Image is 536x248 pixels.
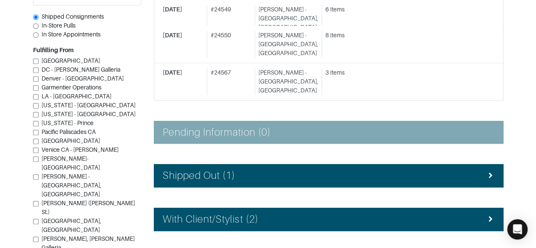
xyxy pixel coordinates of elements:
h4: Pending Information (0) [163,126,271,139]
div: 6 Items [325,5,488,14]
span: [DATE] [163,69,182,76]
span: [GEOGRAPHIC_DATA] [42,137,100,144]
span: Venice CA - [PERSON_NAME] [42,146,119,153]
span: [GEOGRAPHIC_DATA] [42,57,100,64]
div: Open Intercom Messenger [507,219,528,240]
span: In Store Appointments [42,31,100,38]
input: [GEOGRAPHIC_DATA] [33,59,39,64]
input: Garmentier Operations [33,85,39,91]
input: Venice CA - [PERSON_NAME] [33,148,39,153]
input: [PERSON_NAME]-[GEOGRAPHIC_DATA] [33,156,39,162]
span: [PERSON_NAME] ([PERSON_NAME] St.) [42,200,135,215]
input: Pacific Paliscades CA [33,130,39,135]
div: 8 Items [325,31,488,40]
span: LA - [GEOGRAPHIC_DATA] [42,93,111,100]
span: [PERSON_NAME]-[GEOGRAPHIC_DATA] [42,155,100,171]
input: [GEOGRAPHIC_DATA] [33,139,39,144]
input: In Store Appointments [33,32,39,38]
input: Shipped Consignments [33,14,39,20]
input: [GEOGRAPHIC_DATA], [GEOGRAPHIC_DATA] [33,219,39,224]
div: 3 Items [325,68,488,77]
span: [DATE] [163,6,182,13]
label: Fulfilling From [33,46,74,55]
div: # 24567 [207,68,251,95]
input: [US_STATE] - Prince [33,121,39,126]
input: [US_STATE] - [GEOGRAPHIC_DATA] [33,103,39,109]
input: [US_STATE] - [GEOGRAPHIC_DATA] [33,112,39,117]
input: [PERSON_NAME], [PERSON_NAME] Galleria [33,237,39,242]
span: Pacific Paliscades CA [42,128,96,135]
span: [US_STATE] - [GEOGRAPHIC_DATA] [42,102,136,109]
div: [PERSON_NAME] - [GEOGRAPHIC_DATA], [GEOGRAPHIC_DATA] [255,68,318,95]
input: [PERSON_NAME] ([PERSON_NAME] St.) [33,201,39,206]
input: In-Store Pulls [33,23,39,29]
span: Garmentier Operations [42,84,101,91]
span: [US_STATE] - Prince [42,120,94,126]
span: [DATE] [163,32,182,39]
span: [PERSON_NAME] - [GEOGRAPHIC_DATA], [GEOGRAPHIC_DATA] [42,173,101,198]
span: Denver - [GEOGRAPHIC_DATA] [42,75,124,82]
h4: Shipped Out (1) [163,170,236,182]
span: In-Store Pulls [42,22,75,29]
span: [GEOGRAPHIC_DATA], [GEOGRAPHIC_DATA] [42,217,101,233]
div: # 24550 [207,31,251,58]
div: # 24549 [207,5,251,32]
input: LA - [GEOGRAPHIC_DATA] [33,94,39,100]
input: Denver - [GEOGRAPHIC_DATA] [33,76,39,82]
h4: With Client/Stylist (2) [163,213,258,226]
div: [PERSON_NAME] - [GEOGRAPHIC_DATA], [GEOGRAPHIC_DATA] [255,31,318,58]
span: Shipped Consignments [42,13,104,20]
span: DC - [PERSON_NAME] Galleria [42,66,120,73]
div: [PERSON_NAME] - [GEOGRAPHIC_DATA], [GEOGRAPHIC_DATA] [255,5,318,32]
input: DC - [PERSON_NAME] Galleria [33,67,39,73]
span: [US_STATE] - [GEOGRAPHIC_DATA] [42,111,136,117]
input: [PERSON_NAME] - [GEOGRAPHIC_DATA], [GEOGRAPHIC_DATA] [33,174,39,180]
